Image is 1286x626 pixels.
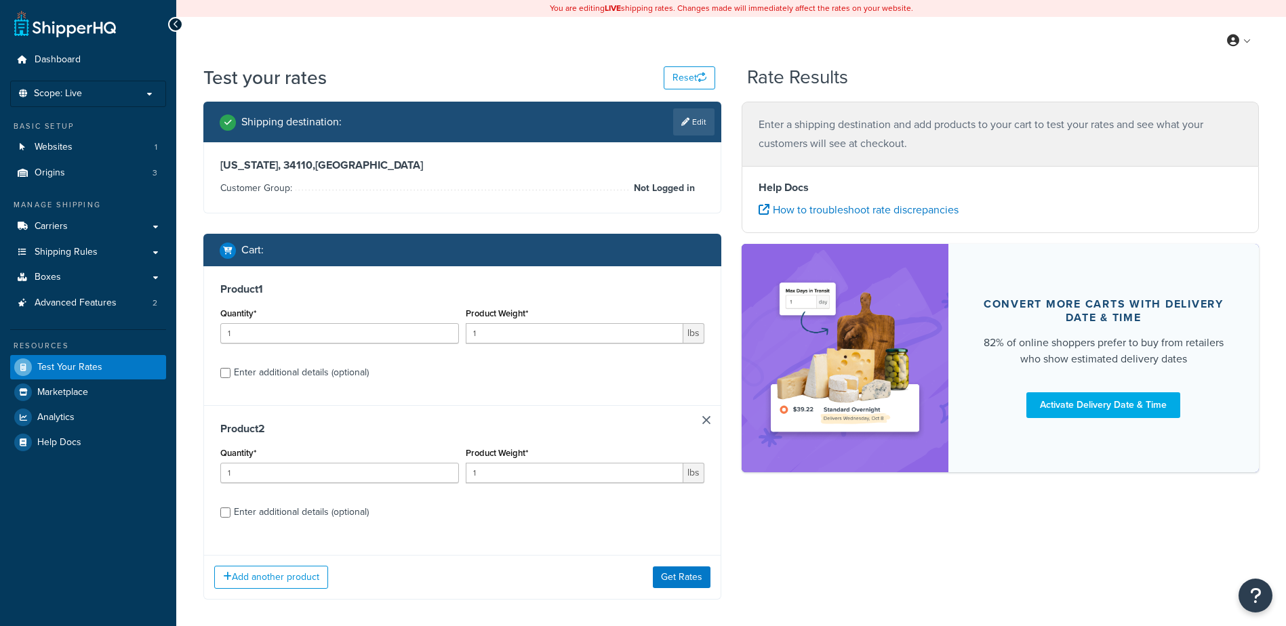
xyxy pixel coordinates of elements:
span: lbs [683,323,704,343]
button: Open Resource Center [1239,579,1272,612]
span: Help Docs [37,437,81,448]
a: Help Docs [10,430,166,455]
span: 2 [153,297,157,309]
input: 0.00 [466,463,683,483]
span: Analytics [37,412,75,423]
span: Not Logged in [630,180,695,196]
span: Boxes [35,272,61,283]
a: Remove Item [702,416,710,424]
label: Product Weight* [466,308,528,318]
span: 1 [155,142,157,153]
div: Enter additional details (optional) [234,503,369,522]
a: Edit [673,108,715,135]
li: Advanced Features [10,291,166,316]
div: Convert more carts with delivery date & time [981,297,1226,325]
label: Product Weight* [466,448,528,458]
b: LIVE [605,2,621,14]
button: Add another product [214,566,328,589]
div: Basic Setup [10,121,166,132]
img: feature-image-ddt-36eae7f7280da8017bfb280eaccd9c446f90b1fe08728e4019434db127062ab4.png [762,264,928,451]
button: Get Rates [653,566,710,588]
input: Enter additional details (optional) [220,507,230,518]
a: Origins3 [10,161,166,186]
span: Origins [35,167,65,179]
input: 0 [220,323,459,343]
h2: Shipping destination : [241,116,342,128]
span: Scope: Live [34,88,82,100]
button: Reset [664,66,715,89]
span: Websites [35,142,73,153]
a: How to troubleshoot rate discrepancies [759,202,959,217]
div: Resources [10,340,166,352]
span: Advanced Features [35,297,117,309]
div: 82% of online shoppers prefer to buy from retailers who show estimated delivery dates [981,335,1226,367]
input: 0 [220,463,459,483]
label: Quantity* [220,448,256,458]
a: Websites1 [10,135,166,160]
h1: Test your rates [203,64,327,91]
a: Dashboard [10,47,166,72]
a: Boxes [10,265,166,290]
h3: [US_STATE], 34110 , [GEOGRAPHIC_DATA] [220,159,704,172]
span: Marketplace [37,387,88,398]
a: Activate Delivery Date & Time [1026,392,1180,418]
li: Websites [10,135,166,160]
div: Manage Shipping [10,199,166,211]
h2: Rate Results [747,67,848,88]
span: lbs [683,463,704,483]
a: Advanced Features2 [10,291,166,316]
span: Dashboard [35,54,81,66]
h3: Product 1 [220,283,704,296]
input: Enter additional details (optional) [220,368,230,378]
label: Quantity* [220,308,256,318]
a: Marketplace [10,380,166,404]
h3: Product 2 [220,422,704,436]
h2: Cart : [241,244,264,256]
span: Test Your Rates [37,362,102,373]
span: Customer Group: [220,181,296,195]
span: Carriers [35,221,68,232]
a: Shipping Rules [10,240,166,265]
a: Test Your Rates [10,355,166,379]
h4: Help Docs [759,180,1243,196]
p: Enter a shipping destination and add products to your cart to test your rates and see what your c... [759,115,1243,153]
input: 0.00 [466,323,683,343]
a: Analytics [10,405,166,430]
a: Carriers [10,214,166,239]
span: Shipping Rules [35,247,98,258]
div: Enter additional details (optional) [234,363,369,382]
li: Origins [10,161,166,186]
span: 3 [153,167,157,179]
